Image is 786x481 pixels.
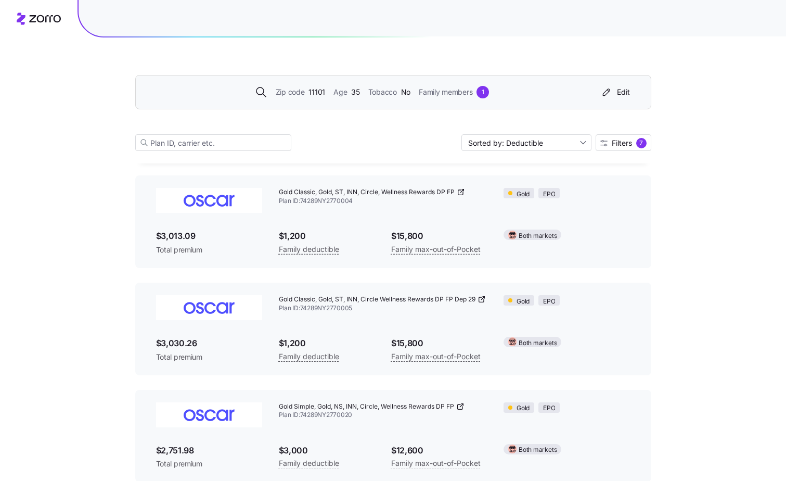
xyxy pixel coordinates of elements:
[156,352,262,362] span: Total premium
[156,295,262,320] img: Oscar
[279,188,455,197] span: Gold Classic, Gold, ST, INN, Circle, Wellness Rewards DP FP
[156,459,262,469] span: Total premium
[517,297,530,307] span: Gold
[368,86,397,98] span: Tobacco
[279,350,339,363] span: Family deductible
[391,350,481,363] span: Family max-out-of-Pocket
[401,86,410,98] span: No
[279,337,375,350] span: $1,200
[279,243,339,256] span: Family deductible
[333,86,347,98] span: Age
[519,231,557,241] span: Both markets
[600,87,630,97] div: Edit
[391,243,481,256] span: Family max-out-of-Pocket
[279,457,339,470] span: Family deductible
[279,402,454,411] span: Gold Simple, Gold, NS, INN, Circle, Wellness Rewards DP FP
[156,444,262,457] span: $2,751.98
[391,457,481,470] span: Family max-out-of-Pocket
[517,403,530,413] span: Gold
[156,230,262,243] span: $3,013.09
[135,134,291,151] input: Plan ID, carrier etc.
[636,138,647,148] div: 7
[543,189,555,199] span: EPO
[476,86,489,98] div: 1
[279,411,487,420] span: Plan ID: 74289NY2770020
[279,197,487,206] span: Plan ID: 74289NY2770004
[461,134,591,151] input: Sort by
[279,230,375,243] span: $1,200
[391,230,487,243] span: $15,800
[351,86,359,98] span: 35
[596,84,634,100] button: Edit
[279,295,475,304] span: Gold Classic, Gold, ST, INN, Circle Wellness Rewards DP FP Dep 29
[543,297,555,307] span: EPO
[156,245,262,255] span: Total premium
[519,338,557,348] span: Both markets
[391,337,487,350] span: $15,800
[156,402,262,427] img: Oscar
[156,337,262,350] span: $3,030.26
[156,188,262,213] img: Oscar
[419,86,472,98] span: Family members
[596,134,651,151] button: Filters7
[519,445,557,455] span: Both markets
[543,403,555,413] span: EPO
[276,86,305,98] span: Zip code
[308,86,325,98] span: 11101
[391,444,487,457] span: $12,600
[612,140,632,147] span: Filters
[517,189,530,199] span: Gold
[279,304,487,313] span: Plan ID: 74289NY2770005
[279,444,375,457] span: $3,000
